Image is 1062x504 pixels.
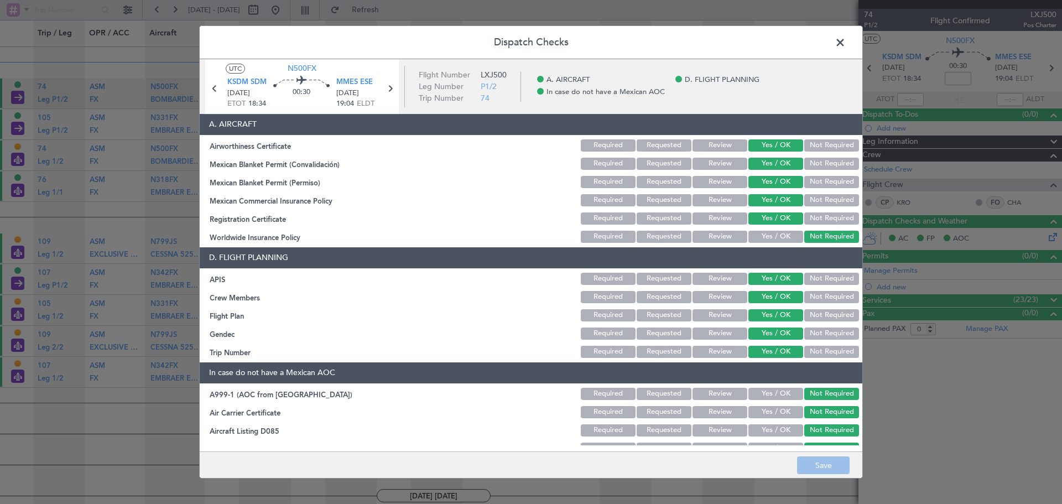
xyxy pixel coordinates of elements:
[804,176,859,188] button: Not Required
[804,212,859,225] button: Not Required
[804,158,859,170] button: Not Required
[804,231,859,243] button: Not Required
[804,309,859,321] button: Not Required
[804,406,859,418] button: Not Required
[804,388,859,400] button: Not Required
[200,26,862,59] header: Dispatch Checks
[804,273,859,285] button: Not Required
[804,443,859,455] button: Not Required
[804,194,859,206] button: Not Required
[804,328,859,340] button: Not Required
[804,346,859,358] button: Not Required
[804,424,859,437] button: Not Required
[804,291,859,303] button: Not Required
[804,139,859,152] button: Not Required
